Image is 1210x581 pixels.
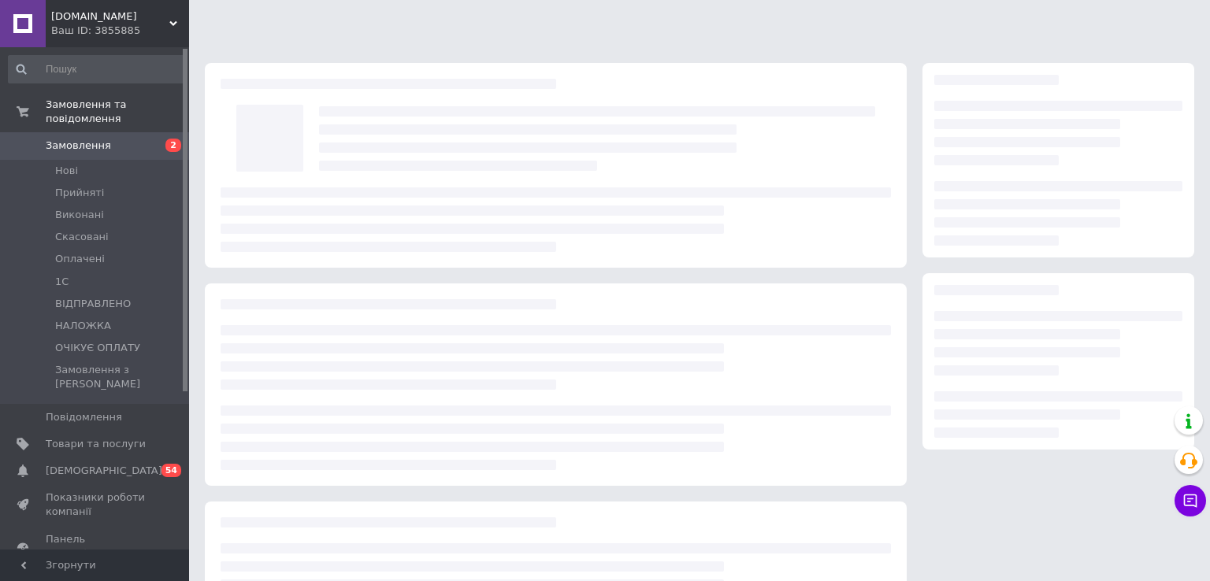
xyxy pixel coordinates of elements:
[55,319,111,333] span: НАЛОЖКА
[46,490,146,519] span: Показники роботи компанії
[1175,485,1206,516] button: Чат з покупцем
[8,55,186,83] input: Пошук
[46,98,189,126] span: Замовлення та повідомлення
[161,464,181,477] span: 54
[51,9,169,24] span: AIM.SHOPPING
[55,186,104,200] span: Прийняті
[55,208,104,222] span: Виконані
[55,341,140,355] span: ОЧІКУЄ ОПЛАТУ
[55,230,109,244] span: Скасовані
[55,252,105,266] span: Оплачені
[55,275,69,289] span: 1С
[55,297,131,311] span: ВІДПРАВЛЕНО
[165,139,181,152] span: 2
[46,437,146,451] span: Товари та послуги
[51,24,189,38] div: Ваш ID: 3855885
[55,164,78,178] span: Нові
[55,363,184,391] span: Замовлення з [PERSON_NAME]
[46,464,162,478] span: [DEMOGRAPHIC_DATA]
[46,532,146,561] span: Панель управління
[46,139,111,153] span: Замовлення
[46,410,122,424] span: Повідомлення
